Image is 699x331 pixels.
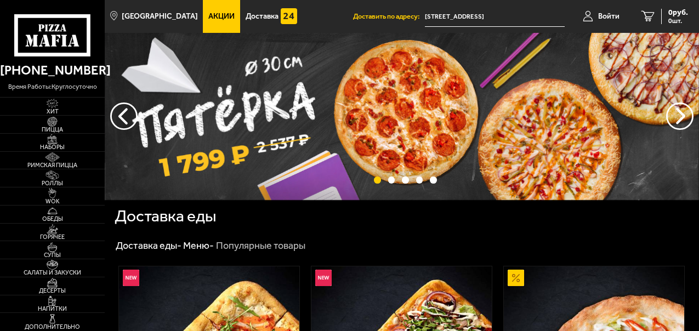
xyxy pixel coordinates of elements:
[666,102,694,130] button: предыдущий
[425,7,565,27] input: Ваш адрес доставки
[425,7,565,27] span: Московское шоссе, 26
[208,13,235,20] span: Акции
[416,176,423,184] button: точки переключения
[183,239,214,252] a: Меню-
[668,18,688,24] span: 0 шт.
[388,176,395,184] button: точки переключения
[668,9,688,16] span: 0 руб.
[246,13,279,20] span: Доставка
[315,270,332,286] img: Новинка
[374,176,381,184] button: точки переключения
[281,8,297,25] img: 15daf4d41897b9f0e9f617042186c801.svg
[116,239,181,252] a: Доставка еды-
[122,13,198,20] span: [GEOGRAPHIC_DATA]
[115,208,216,225] h1: Доставка еды
[508,270,524,286] img: Акционный
[430,176,437,184] button: точки переключения
[402,176,409,184] button: точки переключения
[598,13,620,20] span: Войти
[353,13,425,20] span: Доставить по адресу:
[216,239,305,252] div: Популярные товары
[110,102,138,130] button: следующий
[123,270,139,286] img: Новинка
